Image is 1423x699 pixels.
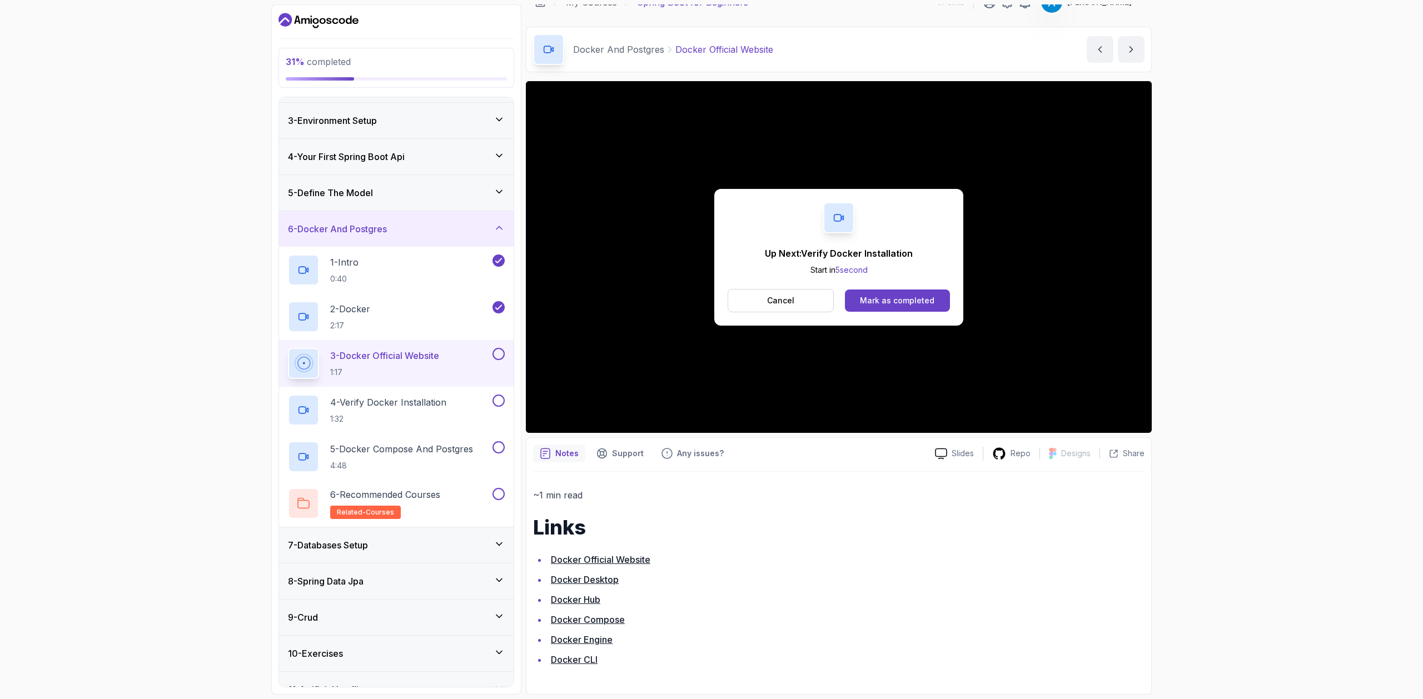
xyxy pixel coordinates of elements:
div: Mark as completed [860,295,934,306]
p: 4 - Verify Docker Installation [330,396,446,409]
button: 4-Verify Docker Installation1:32 [288,395,505,426]
h3: 11 - Artificial Intelligence [288,683,385,696]
span: 31 % [286,56,305,67]
button: next content [1118,36,1145,63]
button: 8-Spring Data Jpa [279,563,514,599]
button: 9-Crud [279,600,514,635]
button: previous content [1087,36,1113,63]
a: Docker Compose [551,614,625,625]
button: 5-Define The Model [279,175,514,211]
p: Up Next: Verify Docker Installation [765,247,913,260]
h3: 8 - Spring Data Jpa [288,575,364,588]
p: Docker And Postgres [573,43,664,56]
button: 6-Recommended Coursesrelated-courses [288,488,505,519]
p: 4:48 [330,460,473,471]
p: Docker Official Website [675,43,773,56]
h3: 9 - Crud [288,611,318,624]
button: 7-Databases Setup [279,527,514,563]
a: Docker Desktop [551,574,619,585]
a: Docker Hub [551,594,600,605]
a: Docker Official Website [551,554,650,565]
p: 1 - Intro [330,256,359,269]
h3: 3 - Environment Setup [288,114,377,127]
span: related-courses [337,508,394,517]
p: 2:17 [330,320,370,331]
button: 1-Intro0:40 [288,254,505,286]
h3: 5 - Define The Model [288,186,373,199]
h3: 4 - Your First Spring Boot Api [288,150,405,163]
h3: 6 - Docker And Postgres [288,222,387,236]
p: ~1 min read [533,487,1145,503]
button: 3-Environment Setup [279,103,514,138]
iframe: 3 - DOcker Official Website [526,81,1152,433]
p: 0:40 [330,273,359,284]
button: Mark as completed [845,289,950,312]
p: Share [1123,448,1145,459]
a: Dashboard [278,12,359,29]
button: 3-Docker Official Website1:17 [288,348,505,379]
p: Slides [952,448,974,459]
p: 5 - Docker Compose And Postgres [330,442,473,456]
button: notes button [533,445,585,462]
span: completed [286,56,351,67]
button: Feedback button [655,445,730,462]
p: Designs [1061,448,1091,459]
p: Cancel [767,295,794,306]
p: 1:32 [330,413,446,425]
a: Docker CLI [551,654,598,665]
p: 2 - Docker [330,302,370,316]
p: 3 - Docker Official Website [330,349,439,362]
p: Repo [1011,448,1031,459]
h1: Links [533,516,1145,538]
h3: 10 - Exercises [288,647,343,660]
a: Slides [926,448,983,460]
span: 5 second [835,265,868,274]
button: Cancel [728,289,834,312]
button: 4-Your First Spring Boot Api [279,139,514,174]
button: Support button [590,445,650,462]
p: Any issues? [677,448,724,459]
button: 6-Docker And Postgres [279,211,514,247]
a: Repo [983,447,1039,461]
p: Notes [555,448,579,459]
button: 2-Docker2:17 [288,301,505,332]
a: Docker Engine [551,634,613,645]
button: 10-Exercises [279,636,514,671]
p: Support [612,448,644,459]
h3: 7 - Databases Setup [288,538,368,552]
button: 5-Docker Compose And Postgres4:48 [288,441,505,472]
button: Share [1099,448,1145,459]
p: 6 - Recommended Courses [330,488,440,501]
p: 1:17 [330,367,439,378]
p: Start in [765,264,913,276]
